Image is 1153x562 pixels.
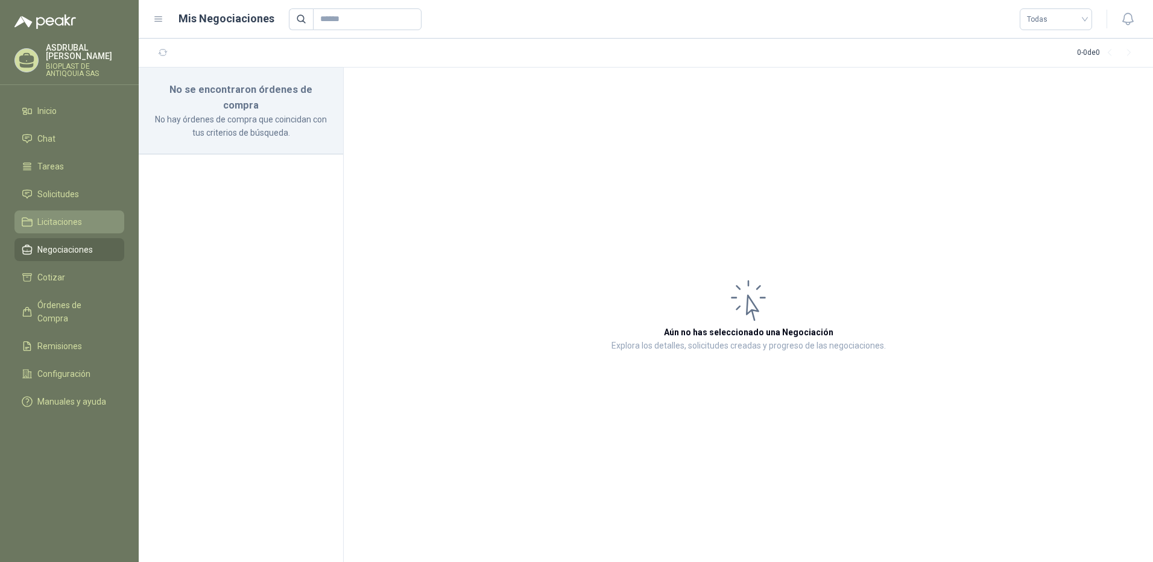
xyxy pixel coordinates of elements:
[14,294,124,330] a: Órdenes de Compra
[14,362,124,385] a: Configuración
[14,266,124,289] a: Cotizar
[37,188,79,201] span: Solicitudes
[37,215,82,229] span: Licitaciones
[14,155,124,178] a: Tareas
[1027,10,1085,28] span: Todas
[37,395,106,408] span: Manuales y ayuda
[37,339,82,353] span: Remisiones
[153,113,329,139] p: No hay órdenes de compra que coincidan con tus criterios de búsqueda.
[14,99,124,122] a: Inicio
[178,10,274,27] h1: Mis Negociaciones
[37,132,55,145] span: Chat
[1077,43,1139,63] div: 0 - 0 de 0
[14,390,124,413] a: Manuales y ayuda
[14,335,124,358] a: Remisiones
[14,14,76,29] img: Logo peakr
[37,160,64,173] span: Tareas
[46,43,124,60] p: ASDRUBAL [PERSON_NAME]
[37,243,93,256] span: Negociaciones
[14,210,124,233] a: Licitaciones
[37,104,57,118] span: Inicio
[14,127,124,150] a: Chat
[14,183,124,206] a: Solicitudes
[14,238,124,261] a: Negociaciones
[37,367,90,380] span: Configuración
[611,339,886,353] p: Explora los detalles, solicitudes creadas y progreso de las negociaciones.
[153,82,329,113] h3: No se encontraron órdenes de compra
[37,298,113,325] span: Órdenes de Compra
[37,271,65,284] span: Cotizar
[664,326,833,339] h3: Aún no has seleccionado una Negociación
[46,63,124,77] p: BIOPLAST DE ANTIQOUIA SAS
